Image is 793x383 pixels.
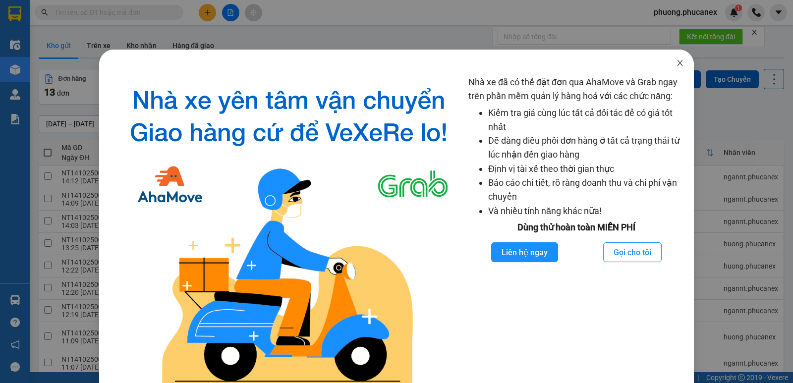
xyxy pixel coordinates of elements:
[603,242,662,262] button: Gọi cho tôi
[488,176,684,204] li: Báo cáo chi tiết, rõ ràng doanh thu và chi phí vận chuyển
[488,162,684,176] li: Định vị tài xế theo thời gian thực
[488,134,684,162] li: Dễ dàng điều phối đơn hàng ở tất cả trạng thái từ lúc nhận đến giao hàng
[468,220,684,234] div: Dùng thử hoàn toàn MIỄN PHÍ
[676,59,684,67] span: close
[614,246,651,259] span: Gọi cho tôi
[502,246,548,259] span: Liên hệ ngay
[488,204,684,218] li: Và nhiều tính năng khác nữa!
[666,50,694,77] button: Close
[488,106,684,134] li: Kiểm tra giá cùng lúc tất cả đối tác để có giá tốt nhất
[491,242,558,262] button: Liên hệ ngay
